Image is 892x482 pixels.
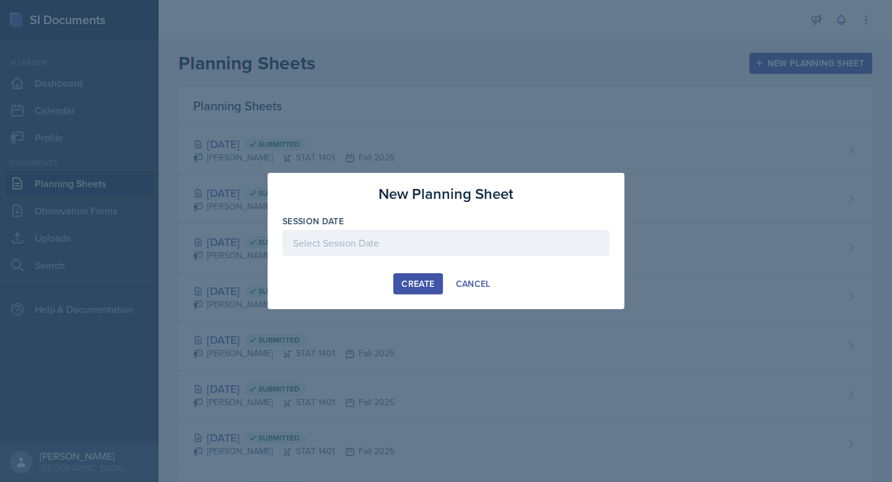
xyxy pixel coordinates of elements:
[378,183,514,205] h3: New Planning Sheet
[448,273,499,294] button: Cancel
[393,273,442,294] button: Create
[282,215,344,227] label: Session Date
[456,279,491,289] div: Cancel
[401,279,434,289] div: Create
